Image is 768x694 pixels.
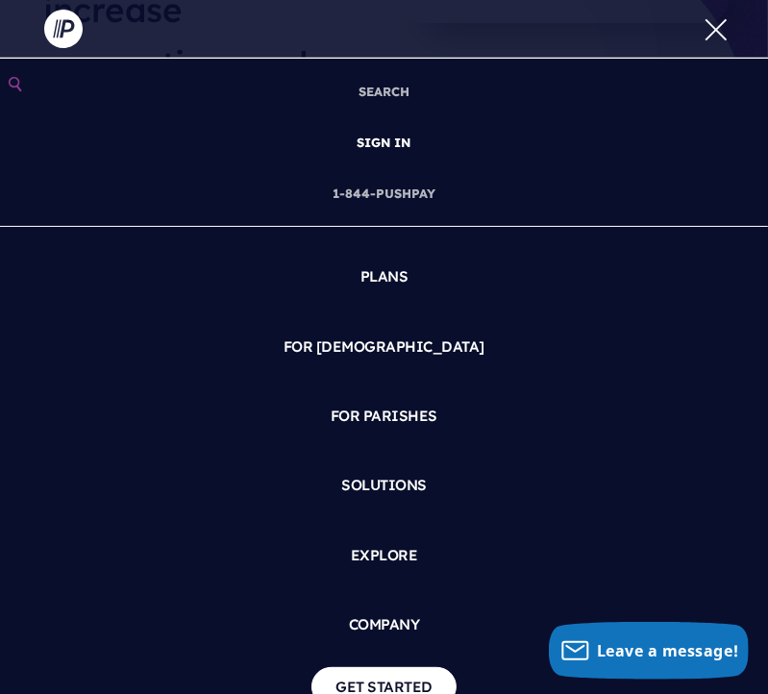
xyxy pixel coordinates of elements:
[15,459,753,512] a: SOLUTIONS
[15,389,753,443] a: FOR PARISHES
[15,320,753,374] a: FOR [DEMOGRAPHIC_DATA]
[325,168,443,219] a: 1-844-PUSHPAY
[597,640,739,661] span: Leave a message!
[15,529,753,582] a: EXPLORE
[15,250,753,304] a: PLANS
[15,598,753,652] a: COMPANY
[351,66,417,117] a: SEARCH
[549,622,749,680] button: Leave a message!
[350,117,419,168] a: SIGN IN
